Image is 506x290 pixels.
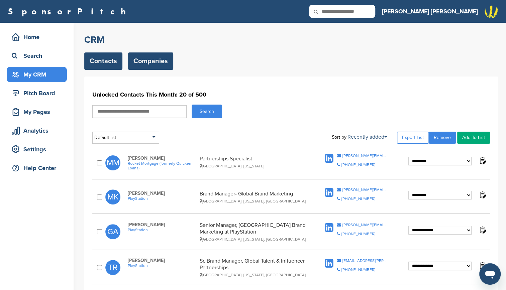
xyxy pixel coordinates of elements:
div: [PHONE_NUMBER] [341,232,375,236]
div: [GEOGRAPHIC_DATA], [US_STATE], [GEOGRAPHIC_DATA] [200,199,307,203]
a: My CRM [7,67,67,82]
div: [PERSON_NAME][EMAIL_ADDRESS][PERSON_NAME][DOMAIN_NAME] [342,223,387,227]
div: My CRM [10,68,67,81]
a: Home [7,29,67,45]
img: Notes [478,261,487,270]
img: Notes [478,190,487,199]
div: [PHONE_NUMBER] [341,197,375,201]
span: [PERSON_NAME] [128,222,196,228]
a: [PERSON_NAME] [PERSON_NAME] [382,4,478,19]
a: Export List [397,132,429,144]
h3: [PERSON_NAME] [PERSON_NAME] [382,7,478,16]
span: [PERSON_NAME] [128,190,196,196]
div: My Pages [10,106,67,118]
div: [PHONE_NUMBER] [341,163,375,167]
a: Analytics [7,123,67,138]
a: My Pages [7,104,67,120]
a: Contacts [84,52,122,70]
a: Pitch Board [7,86,67,101]
a: Settings [7,142,67,157]
a: Rocket Mortgage (formerly Quicken Loans) [128,161,196,170]
div: [PERSON_NAME][EMAIL_ADDRESS][DOMAIN_NAME] [342,154,387,158]
div: [GEOGRAPHIC_DATA], [US_STATE], [GEOGRAPHIC_DATA] [200,237,307,242]
a: PlayStation [128,263,196,268]
div: Partnerships Specialist [200,155,307,170]
h2: CRM [84,34,498,46]
div: Brand Manager- Global Brand Marketing [200,190,307,203]
span: GA [105,224,120,239]
button: Search [192,105,222,118]
div: Sr. Brand Manager, Global Talent & Influencer Partnerships [200,258,307,277]
div: [GEOGRAPHIC_DATA], [US_STATE], [GEOGRAPHIC_DATA] [200,273,307,277]
div: Settings [10,143,67,155]
div: Pitch Board [10,87,67,99]
a: Recently added [347,134,387,140]
div: [EMAIL_ADDRESS][PERSON_NAME][DOMAIN_NAME] [342,259,387,263]
div: Search [10,50,67,62]
div: [GEOGRAPHIC_DATA], [US_STATE] [200,164,307,168]
span: [PERSON_NAME] [128,258,196,263]
a: Help Center [7,160,67,176]
span: MK [105,189,120,204]
a: SponsorPitch [8,7,130,16]
a: PlayStation [128,196,196,201]
a: Remove [429,132,456,144]
div: Senior Manager, [GEOGRAPHIC_DATA] Brand Marketing at PlayStation [200,222,307,242]
div: [PHONE_NUMBER] [341,268,375,272]
div: Help Center [10,162,67,174]
a: Add To List [457,132,490,144]
img: Notes [478,156,487,165]
span: [PERSON_NAME] [128,155,196,161]
h1: Unlocked Contacts This Month: 20 of 500 [92,89,490,101]
iframe: Button to launch messaging window [479,263,501,285]
div: [PERSON_NAME][EMAIL_ADDRESS][PERSON_NAME][DOMAIN_NAME] [342,188,387,192]
div: Home [10,31,67,43]
div: Analytics [10,125,67,137]
div: Sort by: [332,134,387,140]
img: Notes [478,226,487,234]
span: TR [105,260,120,275]
a: Search [7,48,67,63]
a: Companies [128,52,173,70]
div: Default list [92,132,159,144]
span: MM [105,155,120,170]
a: PlayStation [128,228,196,232]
